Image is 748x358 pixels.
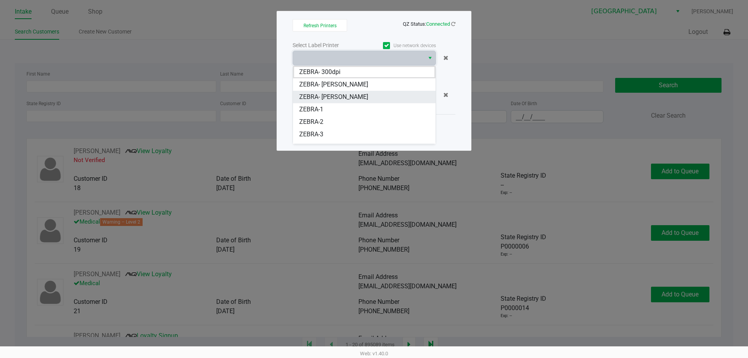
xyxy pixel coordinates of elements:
[299,105,323,114] span: ZEBRA-1
[403,21,455,27] span: QZ Status:
[299,142,323,152] span: ZEBRA-4
[303,23,337,28] span: Refresh Printers
[299,67,340,77] span: ZEBRA- 300dpi
[299,130,323,139] span: ZEBRA-3
[293,19,347,32] button: Refresh Printers
[360,351,388,356] span: Web: v1.40.0
[293,41,364,49] div: Select Label Printer
[299,117,323,127] span: ZEBRA-2
[424,51,436,65] button: Select
[299,92,368,102] span: ZEBRA- [PERSON_NAME]
[299,80,368,89] span: ZEBRA- [PERSON_NAME]
[364,42,436,49] label: Use network devices
[426,21,450,27] span: Connected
